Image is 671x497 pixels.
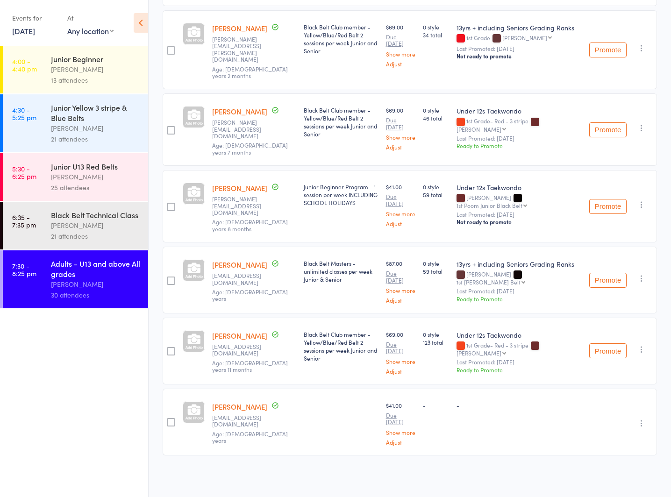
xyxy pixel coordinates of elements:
[423,267,449,275] span: 59 total
[423,191,449,199] span: 59 total
[386,358,416,364] a: Show more
[3,153,148,201] a: 5:30 -6:25 pmJunior U13 Red Belts[PERSON_NAME]25 attendees
[457,359,582,365] small: Last Promoted: [DATE]
[51,210,140,220] div: Black Belt Technical Class
[51,102,140,123] div: Junior Yellow 3 stripe & Blue Belts
[423,338,449,346] span: 123 total
[212,359,288,373] span: Age: [DEMOGRAPHIC_DATA] years 11 months
[457,52,582,60] div: Not ready to promote
[12,10,58,26] div: Events for
[386,34,416,47] small: Due [DATE]
[457,45,582,52] small: Last Promoted: [DATE]
[212,141,288,156] span: Age: [DEMOGRAPHIC_DATA] years 7 months
[457,106,582,115] div: Under 12s Taekwondo
[386,439,416,445] a: Adjust
[457,211,582,218] small: Last Promoted: [DATE]
[589,122,627,137] button: Promote
[51,134,140,144] div: 21 attendees
[423,183,449,191] span: 0 style
[457,259,582,269] div: 13yrs + including Seniors Grading Ranks
[457,330,582,340] div: Under 12s Taekwondo
[457,288,582,294] small: Last Promoted: [DATE]
[212,65,288,79] span: Age: [DEMOGRAPHIC_DATA] years 2 months
[457,202,522,208] div: 1st Poom Junior Black Belt
[212,218,288,232] span: Age: [DEMOGRAPHIC_DATA] years 8 months
[457,218,582,226] div: Not ready to promote
[51,258,140,279] div: Adults - U13 and above All grades
[212,402,267,412] a: [PERSON_NAME]
[423,23,449,31] span: 0 style
[212,414,296,428] small: mitrafamily3350@gmail.com
[457,126,501,132] div: [PERSON_NAME]
[304,106,378,138] div: Black Belt Club member - Yellow/Blue/Red Belt 2 sessions per week Junior and Senior
[457,279,521,285] div: 1st [PERSON_NAME] Belt
[457,35,582,43] div: 1st Grade
[3,94,148,152] a: 4:30 -5:25 pmJunior Yellow 3 stripe & Blue Belts[PERSON_NAME]21 attendees
[386,117,416,130] small: Due [DATE]
[12,262,36,277] time: 7:30 - 8:25 pm
[51,123,140,134] div: [PERSON_NAME]
[12,213,36,228] time: 6:35 - 7:35 pm
[386,287,416,293] a: Show more
[51,54,140,64] div: Junior Beginner
[589,343,627,358] button: Promote
[589,43,627,57] button: Promote
[457,142,582,149] div: Ready to Promote
[212,272,296,286] small: shae_maree27@hotmail.com
[386,429,416,435] a: Show more
[51,161,140,171] div: Junior U13 Red Belts
[386,401,416,445] div: $41.00
[51,64,140,75] div: [PERSON_NAME]
[51,290,140,300] div: 30 attendees
[304,330,378,362] div: Black Belt Club member - Yellow/Blue/Red Belt 2 sessions per week Junior and Senior
[12,57,37,72] time: 4:00 - 4:40 pm
[3,202,148,249] a: 6:35 -7:35 pmBlack Belt Technical Class[PERSON_NAME]21 attendees
[212,288,288,302] span: Age: [DEMOGRAPHIC_DATA] years
[304,259,378,283] div: Black Belt Masters - unlimited classes per week Junior & Senior
[212,106,267,116] a: [PERSON_NAME]
[386,134,416,140] a: Show more
[502,35,547,41] div: [PERSON_NAME]
[386,341,416,355] small: Due [DATE]
[386,330,416,374] div: $69.00
[457,295,582,303] div: Ready to Promote
[386,51,416,57] a: Show more
[304,23,378,55] div: Black Belt Club member - Yellow/Blue/Red Belt 2 sessions per week Junior and Senior
[589,273,627,288] button: Promote
[423,31,449,39] span: 34 total
[457,118,582,132] div: 1st Grade- Red - 3 stripe
[67,10,114,26] div: At
[51,75,140,85] div: 13 attendees
[386,412,416,426] small: Due [DATE]
[386,259,416,303] div: $87.00
[51,231,140,241] div: 21 attendees
[457,183,582,192] div: Under 12s Taekwondo
[457,350,501,356] div: [PERSON_NAME]
[386,368,416,374] a: Adjust
[12,26,35,36] a: [DATE]
[386,211,416,217] a: Show more
[423,401,449,409] div: -
[386,144,416,150] a: Adjust
[212,23,267,33] a: [PERSON_NAME]
[386,106,416,150] div: $69.00
[212,36,296,63] small: Trudy.heaphy@gmail.com
[589,199,627,214] button: Promote
[212,331,267,341] a: [PERSON_NAME]
[51,171,140,182] div: [PERSON_NAME]
[386,297,416,303] a: Adjust
[457,194,582,208] div: [PERSON_NAME]
[386,193,416,207] small: Due [DATE]
[457,401,582,409] div: -
[457,135,582,142] small: Last Promoted: [DATE]
[212,183,267,193] a: [PERSON_NAME]
[3,46,148,93] a: 4:00 -4:40 pmJunior Beginner[PERSON_NAME]13 attendees
[457,271,582,285] div: [PERSON_NAME]
[51,220,140,231] div: [PERSON_NAME]
[423,330,449,338] span: 0 style
[12,106,36,121] time: 4:30 - 5:25 pm
[3,250,148,308] a: 7:30 -8:25 pmAdults - U13 and above All grades[PERSON_NAME]30 attendees
[212,119,296,139] small: Kelly_pat@outlook.com
[12,165,36,180] time: 5:30 - 6:25 pm
[423,114,449,122] span: 46 total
